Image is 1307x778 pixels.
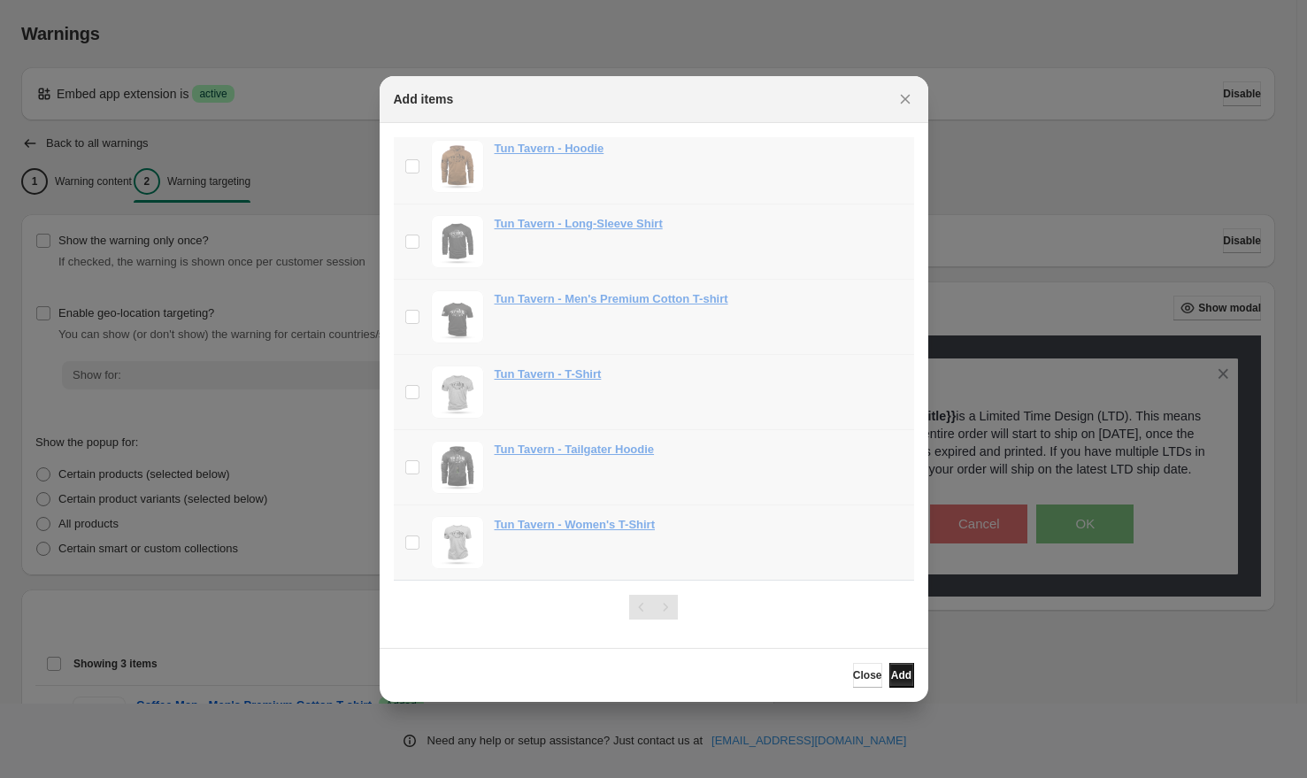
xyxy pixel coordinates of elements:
nav: Pagination [629,595,678,620]
button: Close [893,87,918,112]
h2: Add items [394,90,454,108]
button: Add [889,663,914,688]
span: Close [853,668,882,682]
button: Close [853,663,882,688]
span: Add [891,668,911,682]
